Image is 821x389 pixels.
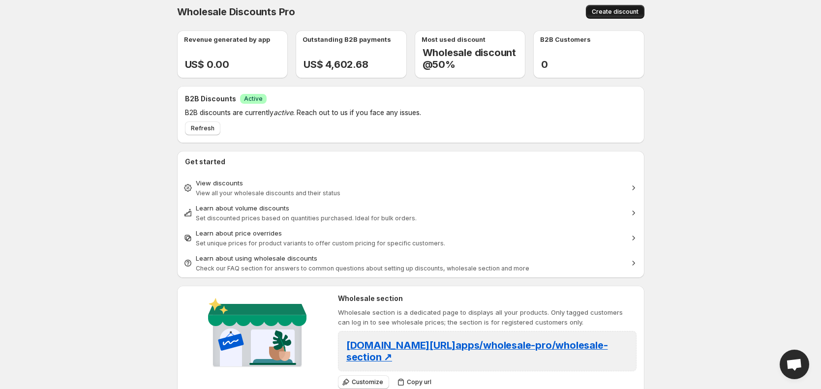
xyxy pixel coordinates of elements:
[185,157,637,167] h2: Get started
[177,6,295,18] span: Wholesale Discounts Pro
[185,108,578,118] p: B2B discounts are currently . Reach out to us if you face any issues.
[352,378,383,386] span: Customize
[304,59,407,70] h2: US$ 4,602.68
[346,339,608,363] span: [DOMAIN_NAME][URL] apps/wholesale-pro/wholesale-section ↗
[423,47,526,70] h2: Wholesale discount @50%
[586,5,644,19] button: Create discount
[196,265,529,272] span: Check our FAQ section for answers to common questions about setting up discounts, wholesale secti...
[196,214,417,222] span: Set discounted prices based on quantities purchased. Ideal for bulk orders.
[196,253,626,263] div: Learn about using wholesale discounts
[204,294,310,375] img: Wholesale section
[185,59,288,70] h2: US$ 0.00
[422,34,486,44] p: Most used discount
[184,34,270,44] p: Revenue generated by app
[346,342,608,362] a: [DOMAIN_NAME][URL]apps/wholesale-pro/wholesale-section ↗
[407,378,431,386] span: Copy url
[196,189,340,197] span: View all your wholesale discounts and their status
[393,375,437,389] button: Copy url
[244,95,263,103] span: Active
[780,350,809,379] div: Open chat
[541,59,644,70] h2: 0
[592,8,639,16] span: Create discount
[540,34,591,44] p: B2B Customers
[185,121,220,135] button: Refresh
[338,307,637,327] p: Wholesale section is a dedicated page to displays all your products. Only tagged customers can lo...
[338,294,637,303] h2: Wholesale section
[191,124,214,132] span: Refresh
[196,203,626,213] div: Learn about volume discounts
[185,94,236,104] h2: B2B Discounts
[303,34,391,44] p: Outstanding B2B payments
[196,228,626,238] div: Learn about price overrides
[338,375,389,389] button: Customize
[196,239,445,247] span: Set unique prices for product variants to offer custom pricing for specific customers.
[274,108,293,117] em: active
[196,178,626,188] div: View discounts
